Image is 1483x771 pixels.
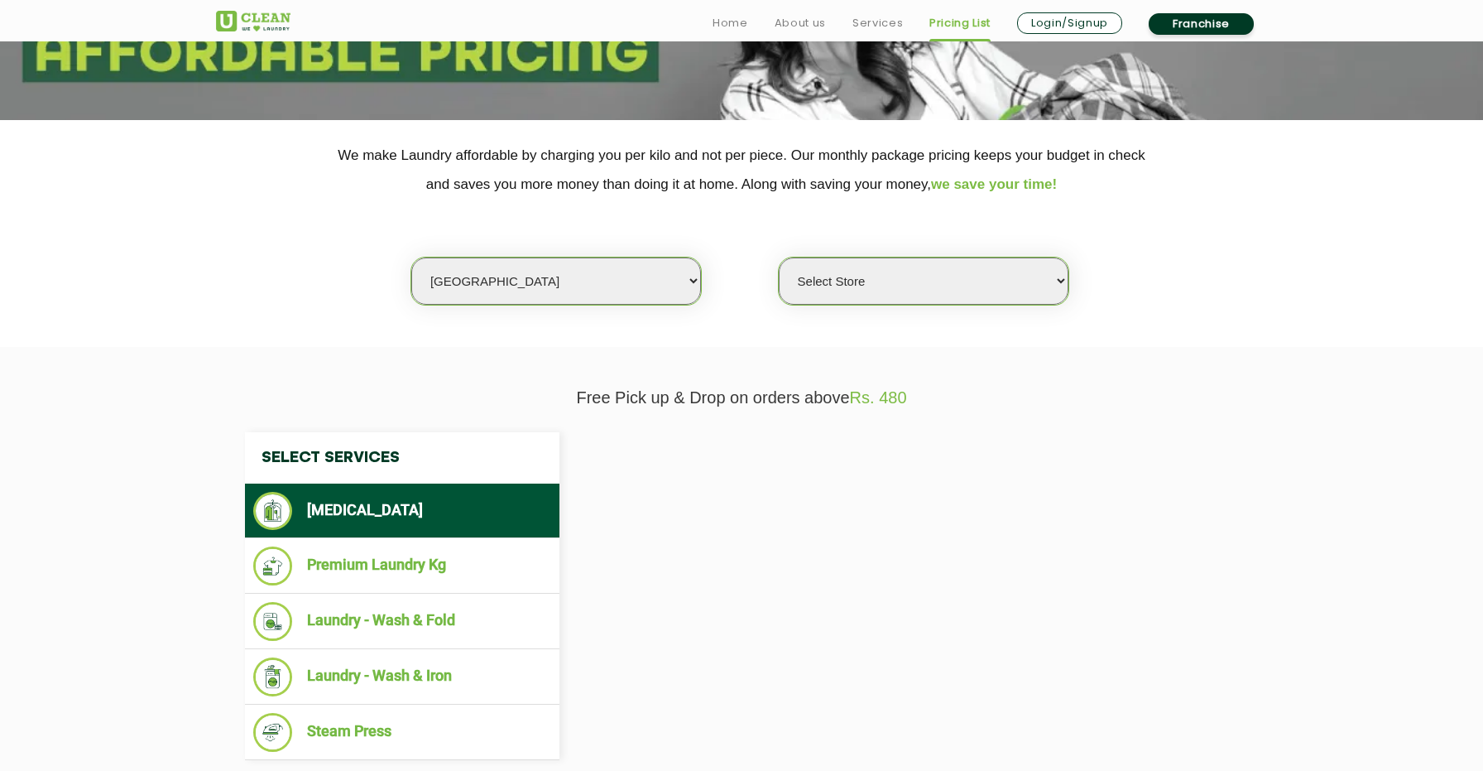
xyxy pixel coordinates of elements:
li: [MEDICAL_DATA] [253,492,551,530]
img: Laundry - Wash & Fold [253,602,292,641]
a: Services [852,13,903,33]
img: Dry Cleaning [253,492,292,530]
h4: Select Services [245,432,559,484]
li: Premium Laundry Kg [253,547,551,585]
li: Steam Press [253,713,551,752]
a: Home [713,13,748,33]
a: About us [775,13,826,33]
img: Laundry - Wash & Iron [253,658,292,696]
img: UClean Laundry and Dry Cleaning [216,11,290,31]
img: Steam Press [253,713,292,752]
p: Free Pick up & Drop on orders above [216,388,1267,407]
img: Premium Laundry Kg [253,547,292,585]
span: we save your time! [931,176,1057,192]
a: Login/Signup [1017,12,1122,34]
span: Rs. 480 [850,388,907,407]
a: Pricing List [929,13,991,33]
a: Franchise [1149,13,1254,35]
p: We make Laundry affordable by charging you per kilo and not per piece. Our monthly package pricin... [216,141,1267,199]
li: Laundry - Wash & Iron [253,658,551,696]
li: Laundry - Wash & Fold [253,602,551,641]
